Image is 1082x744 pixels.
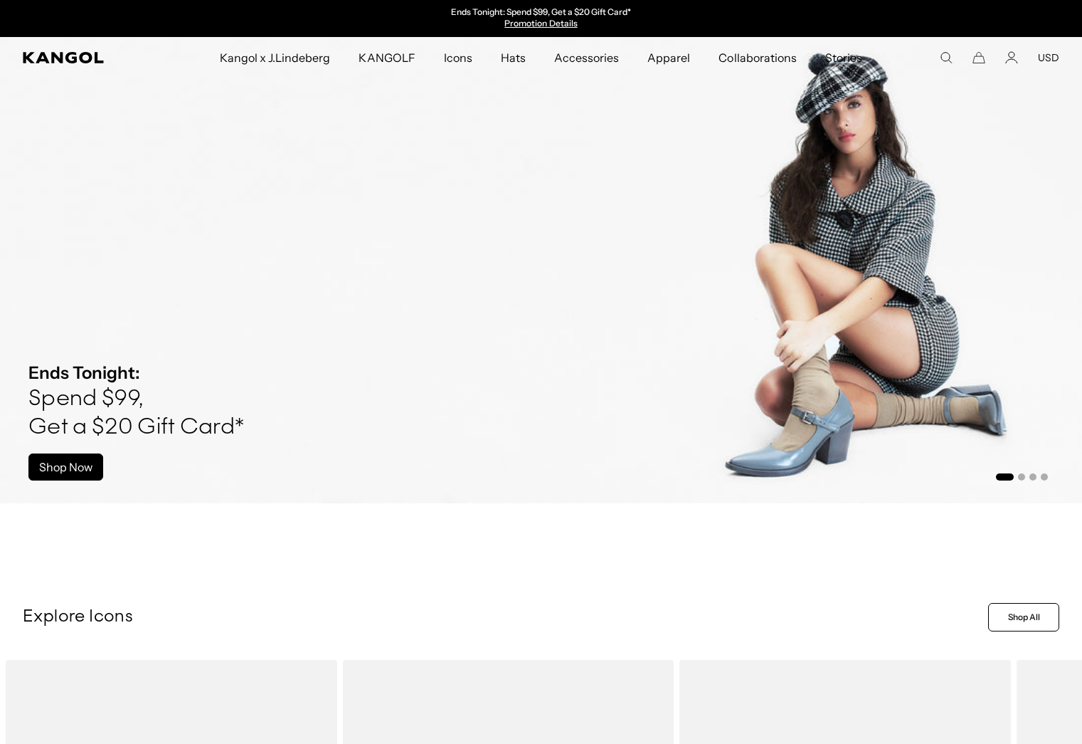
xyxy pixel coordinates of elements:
button: Cart [972,51,985,64]
a: Account [1005,51,1018,64]
button: USD [1038,51,1059,64]
a: Hats [487,37,540,78]
slideshow-component: Announcement bar [395,7,688,30]
a: Shop Now [28,454,103,481]
span: Accessories [554,37,619,78]
button: Go to slide 3 [1029,473,1036,481]
a: Promotion Details [504,18,577,28]
span: Apparel [647,37,690,78]
span: Hats [501,37,526,78]
p: Explore Icons [23,607,982,628]
button: Go to slide 4 [1041,473,1048,481]
span: Stories [825,37,862,78]
a: Stories [811,37,876,78]
a: KANGOLF [344,37,429,78]
a: Shop All [988,603,1059,632]
a: Kangol [23,52,144,63]
button: Go to slide 2 [1018,473,1025,481]
div: Announcement [395,7,688,30]
summary: Search here [940,51,953,64]
h4: Spend $99, [28,385,244,414]
a: Icons [430,37,487,78]
button: Go to slide 1 [996,473,1014,481]
a: Apparel [633,37,704,78]
span: Kangol x J.Lindeberg [220,37,331,78]
a: Kangol x J.Lindeberg [206,37,345,78]
div: 1 of 2 [395,7,688,30]
h4: Get a $20 Gift Card* [28,414,244,442]
span: KANGOLF [359,37,415,78]
ul: Select a slide to show [995,471,1048,482]
span: Icons [444,37,472,78]
span: Collaborations [718,37,796,78]
a: Accessories [540,37,633,78]
p: Ends Tonight: Spend $99, Get a $20 Gift Card* [451,7,631,19]
a: Collaborations [704,37,810,78]
strong: Ends Tonight: [28,362,140,383]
